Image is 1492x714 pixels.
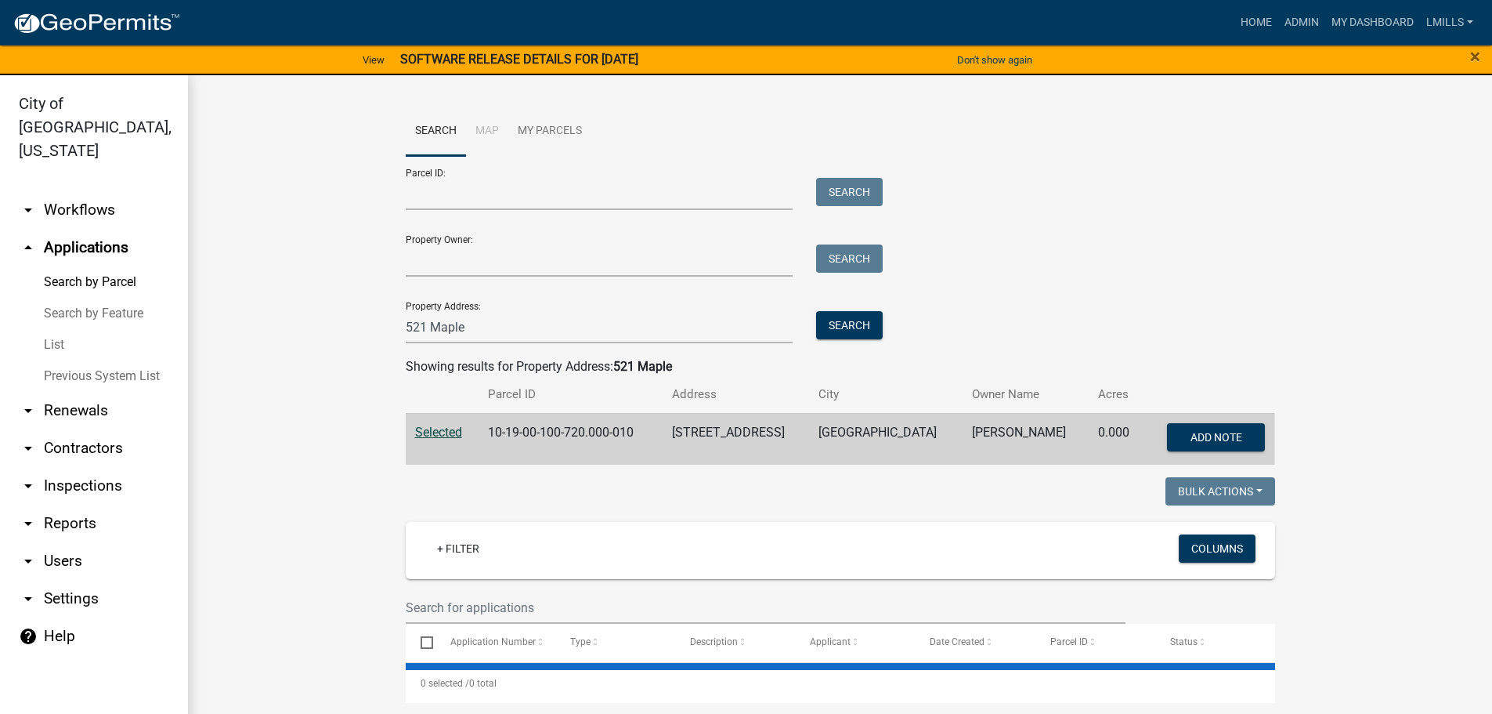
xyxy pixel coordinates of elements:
datatable-header-cell: Description [675,624,795,661]
span: Parcel ID [1050,636,1088,647]
span: 0 selected / [421,678,469,689]
th: City [809,376,962,413]
th: Acres [1089,376,1144,413]
td: 0.000 [1089,413,1144,465]
span: Date Created [930,636,984,647]
strong: SOFTWARE RELEASE DETAILS FOR [DATE] [400,52,638,67]
td: [GEOGRAPHIC_DATA] [809,413,962,465]
th: Owner Name [963,376,1089,413]
strong: 521 Maple [613,359,672,374]
datatable-header-cell: Parcel ID [1035,624,1154,661]
datatable-header-cell: Application Number [435,624,555,661]
datatable-header-cell: Type [555,624,675,661]
a: Admin [1278,8,1325,38]
td: 10-19-00-100-720.000-010 [479,413,663,465]
th: Parcel ID [479,376,663,413]
i: arrow_drop_down [19,589,38,608]
span: × [1470,45,1480,67]
div: 0 total [406,664,1275,703]
span: Application Number [450,636,536,647]
a: My Dashboard [1325,8,1420,38]
i: arrow_drop_down [19,514,38,533]
i: arrow_drop_down [19,201,38,219]
div: Showing results for Property Address: [406,357,1275,376]
a: View [356,47,391,73]
span: Add Note [1190,430,1242,443]
i: arrow_drop_down [19,552,38,571]
i: arrow_drop_down [19,439,38,458]
a: Search [406,107,466,157]
span: Status [1170,636,1198,647]
span: Type [570,636,591,647]
datatable-header-cell: Applicant [795,624,915,661]
button: Search [816,178,883,206]
button: Add Note [1167,423,1265,451]
button: Don't show again [951,47,1039,73]
span: Applicant [810,636,851,647]
button: Close [1470,47,1480,66]
a: My Parcels [508,107,591,157]
i: arrow_drop_down [19,477,38,495]
td: [STREET_ADDRESS] [663,413,810,465]
button: Search [816,311,883,339]
a: lmills [1420,8,1479,38]
td: [PERSON_NAME] [963,413,1089,465]
i: arrow_drop_up [19,238,38,257]
a: Selected [415,425,462,440]
i: help [19,627,38,646]
datatable-header-cell: Status [1154,624,1274,661]
button: Columns [1179,535,1255,563]
a: Home [1234,8,1278,38]
th: Address [663,376,810,413]
input: Search for applications [406,592,1126,624]
button: Bulk Actions [1165,477,1275,506]
datatable-header-cell: Date Created [915,624,1035,661]
i: arrow_drop_down [19,401,38,420]
span: Description [690,636,738,647]
button: Search [816,245,883,273]
a: + Filter [424,535,492,563]
datatable-header-cell: Select [406,624,435,661]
